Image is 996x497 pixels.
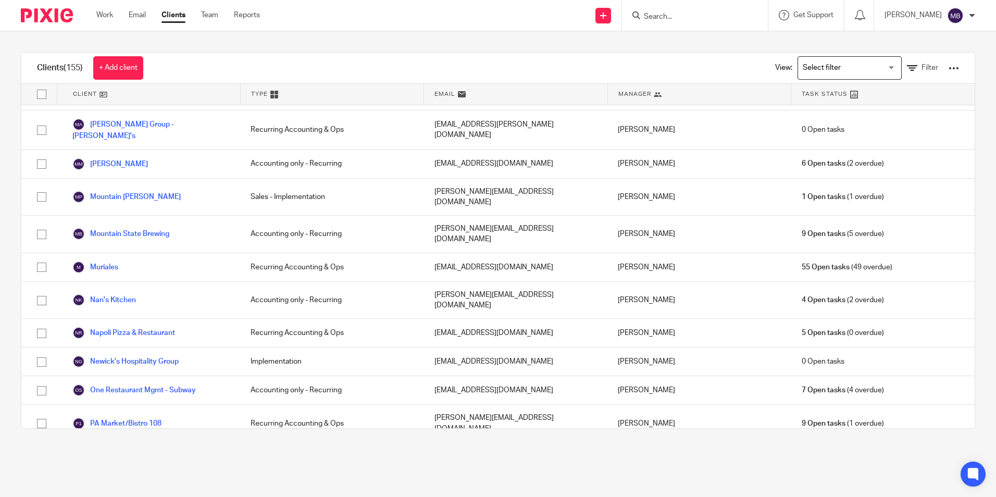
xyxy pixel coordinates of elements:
[93,56,143,80] a: + Add client
[798,56,902,80] div: Search for option
[922,64,938,71] span: Filter
[607,110,791,149] div: [PERSON_NAME]
[802,328,845,338] span: 5 Open tasks
[72,118,230,141] a: [PERSON_NAME] Group - [PERSON_NAME]'s
[802,328,884,338] span: (0 overdue)
[424,253,607,281] div: [EMAIL_ADDRESS][DOMAIN_NAME]
[802,262,850,272] span: 55 Open tasks
[72,261,85,274] img: svg%3E
[607,347,791,376] div: [PERSON_NAME]
[424,282,607,319] div: [PERSON_NAME][EMAIL_ADDRESS][DOMAIN_NAME]
[434,90,455,98] span: Email
[72,191,85,203] img: svg%3E
[607,319,791,347] div: [PERSON_NAME]
[251,90,268,98] span: Type
[607,405,791,442] div: [PERSON_NAME]
[72,294,136,306] a: Nan's Kitchen
[161,10,185,20] a: Clients
[802,295,884,305] span: (2 overdue)
[240,376,424,404] div: Accounting only - Recurring
[885,10,942,20] p: [PERSON_NAME]
[240,150,424,178] div: Accounting only - Recurring
[424,347,607,376] div: [EMAIL_ADDRESS][DOMAIN_NAME]
[802,356,844,367] span: 0 Open tasks
[72,158,148,170] a: [PERSON_NAME]
[802,158,884,169] span: (2 overdue)
[607,179,791,216] div: [PERSON_NAME]
[607,376,791,404] div: [PERSON_NAME]
[72,355,179,368] a: Newick's Hospitality Group
[424,405,607,442] div: [PERSON_NAME][EMAIL_ADDRESS][DOMAIN_NAME]
[240,179,424,216] div: Sales - Implementation
[72,228,169,240] a: Mountain State Brewing
[72,384,196,396] a: One Restaurant Mgmt - Subway
[424,319,607,347] div: [EMAIL_ADDRESS][DOMAIN_NAME]
[607,150,791,178] div: [PERSON_NAME]
[72,417,161,430] a: PA Market/Bistro 108
[32,84,52,104] input: Select all
[802,229,845,239] span: 9 Open tasks
[802,385,884,395] span: (4 overdue)
[72,294,85,306] img: svg%3E
[802,158,845,169] span: 6 Open tasks
[73,90,97,98] span: Client
[424,150,607,178] div: [EMAIL_ADDRESS][DOMAIN_NAME]
[240,216,424,253] div: Accounting only - Recurring
[424,376,607,404] div: [EMAIL_ADDRESS][DOMAIN_NAME]
[21,8,73,22] img: Pixie
[240,282,424,319] div: Accounting only - Recurring
[799,59,895,77] input: Search for option
[240,110,424,149] div: Recurring Accounting & Ops
[424,110,607,149] div: [EMAIL_ADDRESS][PERSON_NAME][DOMAIN_NAME]
[802,192,845,202] span: 1 Open tasks
[72,327,175,339] a: Napoli Pizza & Restaurant
[64,64,83,72] span: (155)
[802,418,884,429] span: (1 overdue)
[72,384,85,396] img: svg%3E
[72,118,85,131] img: svg%3E
[802,125,844,135] span: 0 Open tasks
[234,10,260,20] a: Reports
[802,418,845,429] span: 9 Open tasks
[793,11,833,19] span: Get Support
[643,13,737,22] input: Search
[72,261,118,274] a: Muriales
[72,228,85,240] img: svg%3E
[424,216,607,253] div: [PERSON_NAME][EMAIL_ADDRESS][DOMAIN_NAME]
[618,90,651,98] span: Manager
[72,191,181,203] a: Mountain [PERSON_NAME]
[607,282,791,319] div: [PERSON_NAME]
[607,216,791,253] div: [PERSON_NAME]
[240,319,424,347] div: Recurring Accounting & Ops
[240,405,424,442] div: Recurring Accounting & Ops
[72,417,85,430] img: svg%3E
[802,229,884,239] span: (5 overdue)
[424,179,607,216] div: [PERSON_NAME][EMAIL_ADDRESS][DOMAIN_NAME]
[802,262,892,272] span: (49 overdue)
[37,63,83,73] h1: Clients
[802,385,845,395] span: 7 Open tasks
[201,10,218,20] a: Team
[802,192,884,202] span: (1 overdue)
[607,253,791,281] div: [PERSON_NAME]
[802,90,848,98] span: Task Status
[802,295,845,305] span: 4 Open tasks
[947,7,964,24] img: svg%3E
[72,327,85,339] img: svg%3E
[129,10,146,20] a: Email
[240,347,424,376] div: Implementation
[760,53,959,83] div: View:
[240,253,424,281] div: Recurring Accounting & Ops
[72,355,85,368] img: svg%3E
[96,10,113,20] a: Work
[72,158,85,170] img: svg%3E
